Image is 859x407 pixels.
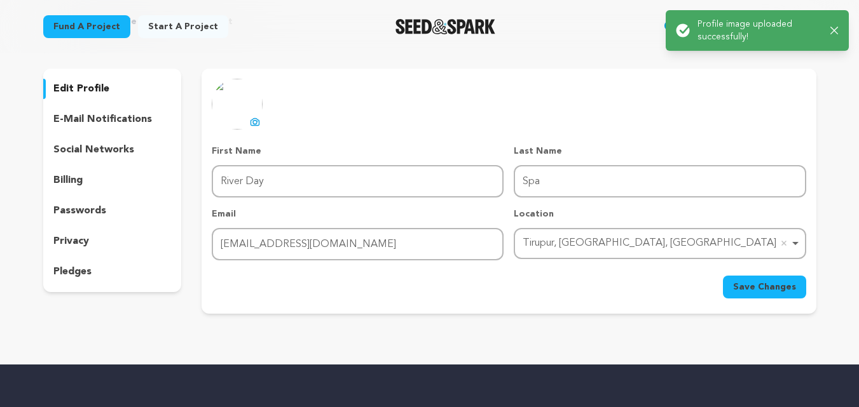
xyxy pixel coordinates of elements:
[212,145,504,157] p: First Name
[53,234,89,249] p: privacy
[212,228,504,260] input: Email
[43,79,182,99] button: edit profile
[43,201,182,221] button: passwords
[514,165,806,197] input: Last Name
[53,81,109,97] p: edit profile
[43,170,182,190] button: billing
[53,173,83,188] p: billing
[523,234,789,253] div: Tirupur, [GEOGRAPHIC_DATA], [GEOGRAPHIC_DATA]
[43,15,130,38] a: Fund a project
[43,262,182,282] button: pledges
[53,264,92,279] p: pledges
[723,276,806,298] button: Save Changes
[395,19,495,34] img: Seed&Spark Logo Dark Mode
[514,145,806,157] p: Last Name
[778,237,790,250] button: Remove item: 'ChIJuXVNQrAHqTsRhxapmBZVUEc'
[43,109,182,130] button: e-mail notifications
[212,208,504,220] p: Email
[53,203,106,218] p: passwords
[212,165,504,197] input: First Name
[53,112,152,127] p: e-mail notifications
[43,140,182,160] button: social networks
[395,19,495,34] a: Seed&Spark Homepage
[43,231,182,251] button: privacy
[53,142,134,157] p: social networks
[138,15,228,38] a: Start a project
[698,18,820,43] p: Profile image uploaded successfully!
[733,281,796,293] span: Save Changes
[514,208,806,220] p: Location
